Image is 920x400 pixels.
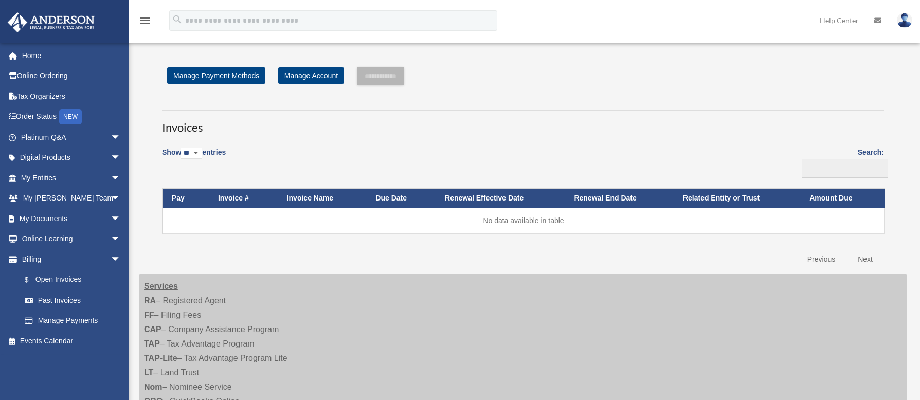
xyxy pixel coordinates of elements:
strong: Services [144,282,178,290]
th: Amount Due: activate to sort column ascending [800,189,885,208]
i: search [172,14,183,25]
th: Related Entity or Trust: activate to sort column ascending [674,189,800,208]
strong: TAP-Lite [144,354,177,362]
a: Order StatusNEW [7,106,136,128]
label: Search: [798,146,884,178]
select: Showentries [181,148,202,159]
strong: FF [144,311,154,319]
span: $ [30,274,35,286]
a: Manage Payments [14,311,131,331]
a: Tax Organizers [7,86,136,106]
th: Invoice Name: activate to sort column ascending [278,189,367,208]
strong: TAP [144,339,160,348]
th: Pay: activate to sort column descending [163,189,209,208]
a: My Entitiesarrow_drop_down [7,168,136,188]
a: Online Ordering [7,66,136,86]
a: Manage Account [278,67,344,84]
a: My [PERSON_NAME] Teamarrow_drop_down [7,188,136,209]
a: Next [850,249,880,270]
a: Past Invoices [14,290,131,311]
a: Online Learningarrow_drop_down [7,229,136,249]
span: arrow_drop_down [111,168,131,189]
span: arrow_drop_down [111,229,131,250]
a: Previous [800,249,843,270]
span: arrow_drop_down [111,188,131,209]
i: menu [139,14,151,27]
span: arrow_drop_down [111,208,131,229]
a: Home [7,45,136,66]
img: Anderson Advisors Platinum Portal [5,12,98,32]
h3: Invoices [162,110,884,136]
td: No data available in table [163,208,885,233]
a: Events Calendar [7,331,136,351]
a: menu [139,18,151,27]
th: Invoice #: activate to sort column ascending [209,189,278,208]
a: Digital Productsarrow_drop_down [7,148,136,168]
a: Manage Payment Methods [167,67,265,84]
th: Renewal Effective Date: activate to sort column ascending [436,189,565,208]
a: My Documentsarrow_drop_down [7,208,136,229]
strong: LT [144,368,153,377]
a: Billingarrow_drop_down [7,249,131,269]
a: $Open Invoices [14,269,126,290]
th: Due Date: activate to sort column ascending [366,189,436,208]
strong: Nom [144,383,163,391]
div: NEW [59,109,82,124]
strong: RA [144,296,156,305]
span: arrow_drop_down [111,249,131,270]
label: Show entries [162,146,226,170]
th: Renewal End Date: activate to sort column ascending [565,189,674,208]
span: arrow_drop_down [111,127,131,148]
strong: CAP [144,325,161,334]
a: Platinum Q&Aarrow_drop_down [7,127,136,148]
img: User Pic [897,13,912,28]
input: Search: [802,159,888,178]
span: arrow_drop_down [111,148,131,169]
